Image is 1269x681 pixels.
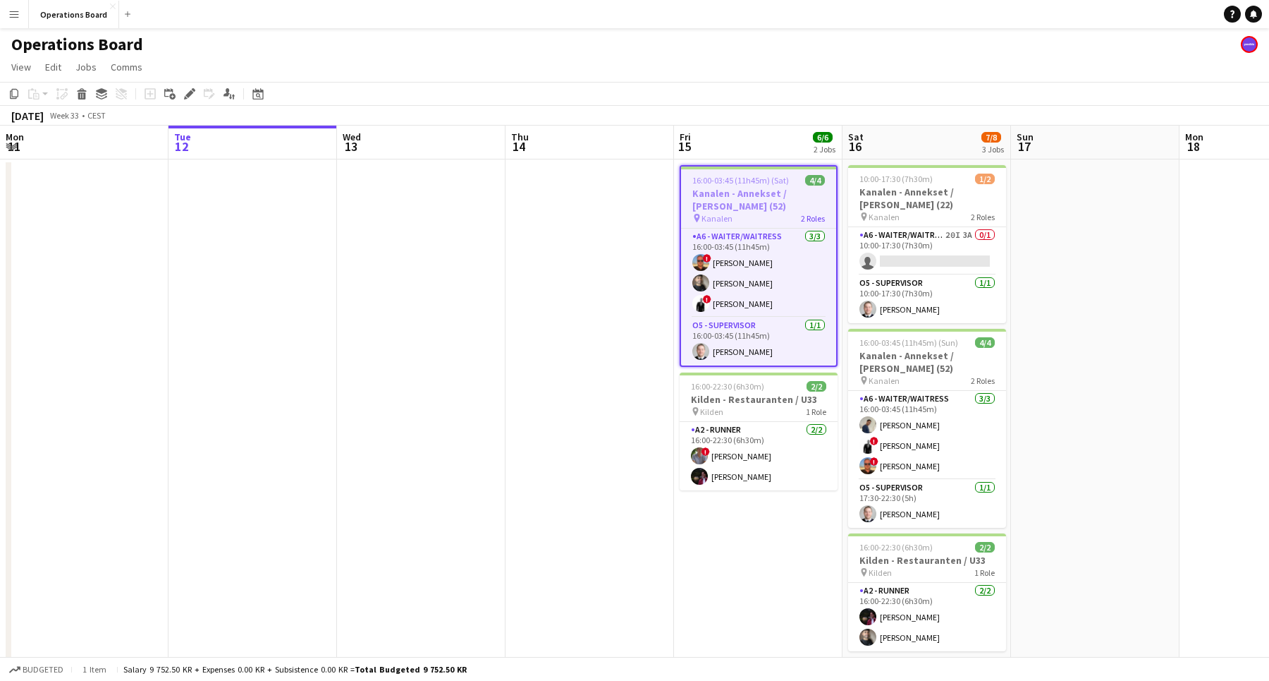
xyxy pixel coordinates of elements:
app-card-role: O5 - SUPERVISOR1/110:00-17:30 (7h30m)[PERSON_NAME] [848,275,1006,323]
h3: Kanalen - Annekset / [PERSON_NAME] (52) [848,349,1006,375]
div: CEST [87,110,106,121]
button: Budgeted [7,662,66,677]
app-job-card: 16:00-22:30 (6h30m)2/2Kilden - Restauranten / U33 Kilden1 RoleA2 - RUNNER2/216:00-22:30 (6h30m)![... [680,373,838,490]
a: View [6,58,37,76]
span: Kanalen [869,212,900,222]
span: Edit [45,61,61,73]
span: Budgeted [23,665,63,675]
span: 1/2 [975,174,995,184]
span: ! [701,447,710,456]
span: 16:00-03:45 (11h45m) (Sat) [692,175,789,186]
app-card-role: A2 - RUNNER2/216:00-22:30 (6h30m)[PERSON_NAME][PERSON_NAME] [848,583,1006,651]
span: Sun [1017,131,1034,143]
span: 14 [509,138,529,155]
div: 2 Jobs [814,144,835,155]
span: 16:00-03:45 (11h45m) (Sun) [859,337,958,348]
span: Total Budgeted 9 752.50 KR [355,664,467,675]
span: 16:00-22:30 (6h30m) [859,542,933,553]
h3: Kanalen - Annekset / [PERSON_NAME] (22) [848,186,1006,211]
span: ! [870,457,878,466]
span: Comms [111,61,142,73]
a: Edit [39,58,67,76]
span: 2/2 [975,542,995,553]
span: Week 33 [47,110,82,121]
span: 1 Role [974,567,995,578]
span: 13 [341,138,361,155]
app-user-avatar: Support Team [1241,36,1258,53]
span: Kanalen [869,375,900,386]
span: Kanalen [701,213,732,224]
span: 2 Roles [801,213,825,224]
span: 2 Roles [971,212,995,222]
app-card-role: A6 - WAITER/WAITRESS3/316:00-03:45 (11h45m)![PERSON_NAME][PERSON_NAME]![PERSON_NAME] [681,229,836,318]
span: Mon [6,131,24,143]
h3: Kilden - Restauranten / U33 [848,554,1006,567]
app-job-card: 16:00-22:30 (6h30m)2/2Kilden - Restauranten / U33 Kilden1 RoleA2 - RUNNER2/216:00-22:30 (6h30m)[P... [848,534,1006,651]
app-job-card: 16:00-03:45 (11h45m) (Sun)4/4Kanalen - Annekset / [PERSON_NAME] (52) Kanalen2 RolesA6 - WAITER/WA... [848,329,1006,528]
span: Thu [511,131,529,143]
span: 2/2 [807,381,826,392]
span: Tue [174,131,191,143]
span: 1 item [78,664,111,675]
span: 10:00-17:30 (7h30m) [859,174,933,184]
h1: Operations Board [11,34,143,55]
span: Kilden [700,406,723,417]
span: 18 [1183,138,1203,155]
app-card-role: A2 - RUNNER2/216:00-22:30 (6h30m)![PERSON_NAME][PERSON_NAME] [680,422,838,490]
app-job-card: 10:00-17:30 (7h30m)1/2Kanalen - Annekset / [PERSON_NAME] (22) Kanalen2 RolesA6 - WAITER/WAITRESS2... [848,165,1006,323]
h3: Kanalen - Annekset / [PERSON_NAME] (52) [681,187,836,212]
span: 17 [1014,138,1034,155]
span: 4/4 [805,175,825,186]
span: 15 [678,138,691,155]
span: 16 [846,138,864,155]
span: 12 [172,138,191,155]
span: 1 Role [806,406,826,417]
h3: Kilden - Restauranten / U33 [680,393,838,406]
span: 7/8 [981,132,1001,143]
span: ! [703,254,711,263]
div: [DATE] [11,109,44,123]
span: ! [870,437,878,445]
app-card-role: A6 - WAITER/WAITRESS20I3A0/110:00-17:30 (7h30m) [848,227,1006,275]
span: Jobs [75,61,97,73]
app-card-role: A6 - WAITER/WAITRESS3/316:00-03:45 (11h45m)[PERSON_NAME]![PERSON_NAME]![PERSON_NAME] [848,391,1006,480]
div: Salary 9 752.50 KR + Expenses 0.00 KR + Subsistence 0.00 KR = [123,664,467,675]
a: Jobs [70,58,102,76]
span: ! [703,295,711,303]
span: Wed [343,131,361,143]
span: 11 [4,138,24,155]
app-card-role: O5 - SUPERVISOR1/117:30-22:30 (5h)[PERSON_NAME] [848,480,1006,528]
span: 4/4 [975,337,995,348]
a: Comms [105,58,148,76]
span: 2 Roles [971,375,995,386]
app-card-role: O5 - SUPERVISOR1/116:00-03:45 (11h45m)[PERSON_NAME] [681,318,836,366]
div: 3 Jobs [982,144,1004,155]
span: 6/6 [813,132,833,143]
span: Kilden [869,567,892,578]
span: Fri [680,131,691,143]
span: View [11,61,31,73]
app-job-card: 16:00-03:45 (11h45m) (Sat)4/4Kanalen - Annekset / [PERSON_NAME] (52) Kanalen2 RolesA6 - WAITER/WA... [680,165,838,367]
span: Sat [848,131,864,143]
span: Mon [1185,131,1203,143]
button: Operations Board [29,1,119,28]
span: 16:00-22:30 (6h30m) [691,381,764,392]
